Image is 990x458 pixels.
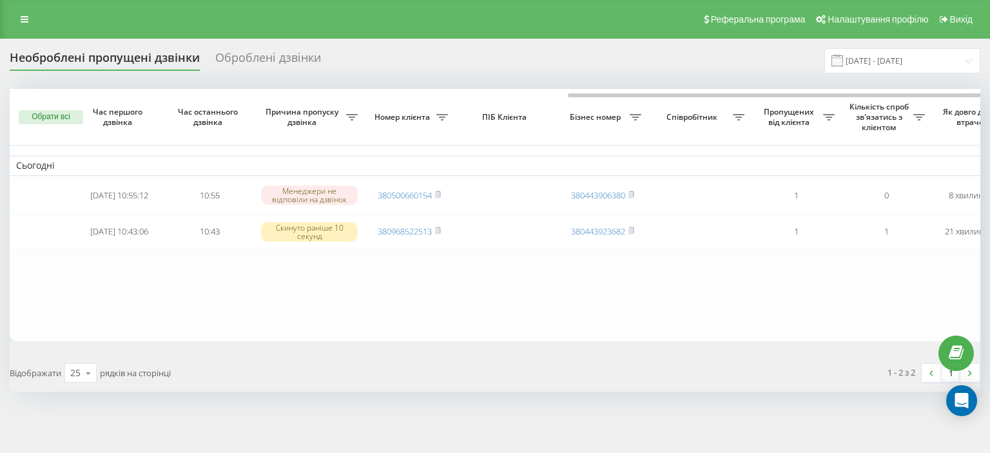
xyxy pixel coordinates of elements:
div: 25 [70,367,81,379]
span: Час останнього дзвінка [175,107,244,127]
div: Скинуто раніше 10 секунд [261,222,358,242]
td: [DATE] 10:55:12 [74,178,164,213]
div: Менеджери не відповіли на дзвінок [261,186,358,205]
td: 10:55 [164,178,255,213]
a: 1 [941,364,960,382]
span: Налаштування профілю [828,14,928,24]
td: [DATE] 10:43:06 [74,215,164,249]
span: Реферальна програма [711,14,806,24]
span: ПІБ Клієнта [465,112,547,122]
span: Вихід [950,14,973,24]
td: 1 [751,215,841,249]
span: Час першого дзвінка [84,107,154,127]
span: Пропущених від клієнта [757,107,823,127]
div: Необроблені пропущені дзвінки [10,51,200,71]
span: Номер клієнта [371,112,436,122]
div: 1 - 2 з 2 [888,366,915,379]
span: Бізнес номер [564,112,630,122]
a: 380968522513 [378,225,432,237]
a: 380443906380 [571,189,625,201]
td: 1 [841,215,931,249]
span: Відображати [10,367,61,379]
span: Кількість спроб зв'язатись з клієнтом [848,102,913,132]
td: 10:43 [164,215,255,249]
div: Оброблені дзвінки [215,51,321,71]
a: 380443923682 [571,225,625,237]
span: Причина пропуску дзвінка [261,107,346,127]
td: 0 [841,178,931,213]
span: рядків на сторінці [100,367,171,379]
div: Open Intercom Messenger [946,385,977,416]
a: 380500660154 [378,189,432,201]
td: 1 [751,178,841,213]
button: Обрати всі [19,110,83,124]
span: Співробітник [654,112,733,122]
